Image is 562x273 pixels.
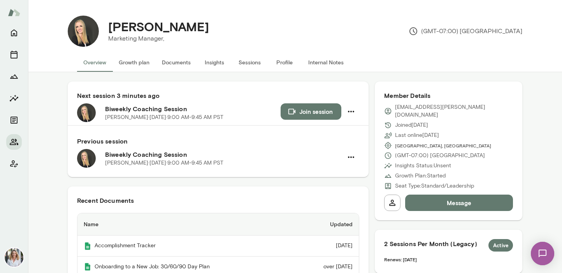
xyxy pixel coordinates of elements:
img: Mento [84,263,91,271]
h6: 2 Sessions Per Month (Legacy) [384,239,513,252]
button: Insights [6,90,22,106]
button: Insights [197,53,232,72]
p: Growth Plan: Started [395,172,446,180]
h6: Member Details [384,91,513,100]
button: Message [405,195,513,211]
p: [PERSON_NAME] · [DATE] · 9:00 AM-9:45 AM PST [105,159,223,167]
p: Insights Status: Unsent [395,162,451,170]
p: (GMT-07:00) [GEOGRAPHIC_DATA] [409,27,522,36]
p: Last online [DATE] [395,131,439,139]
button: Overview [77,53,112,72]
th: Accomplishment Tracker [77,236,294,257]
h6: Previous session [77,136,359,146]
th: Name [77,213,294,236]
span: Active [488,242,513,250]
button: Sessions [6,47,22,62]
button: Sessions [232,53,267,72]
td: [DATE] [294,236,359,257]
h6: Biweekly Coaching Session [105,150,343,159]
button: Members [6,134,22,150]
p: Joined [DATE] [395,121,428,129]
img: Jennifer Palazzo [5,248,23,267]
img: Lauren Henss [68,16,99,47]
button: Documents [156,53,197,72]
button: Documents [6,112,22,128]
img: Mento [8,5,20,20]
h6: Biweekly Coaching Session [105,104,281,113]
button: Client app [6,156,22,172]
h4: [PERSON_NAME] [108,19,209,34]
p: [EMAIL_ADDRESS][PERSON_NAME][DOMAIN_NAME] [395,103,513,119]
button: Growth Plan [6,69,22,84]
h6: Recent Documents [77,196,359,205]
h6: Next session 3 minutes ago [77,91,359,100]
p: [PERSON_NAME] · [DATE] · 9:00 AM-9:45 AM PST [105,113,223,121]
button: Internal Notes [302,53,350,72]
th: Updated [294,213,359,236]
p: Seat Type: Standard/Leadership [395,182,474,190]
span: [GEOGRAPHIC_DATA], [GEOGRAPHIC_DATA] [395,142,491,149]
p: (GMT-07:00) [GEOGRAPHIC_DATA] [395,152,485,160]
span: Renews: [DATE] [384,257,417,262]
button: Join session [281,103,341,120]
img: Mento [84,242,91,250]
button: Home [6,25,22,41]
button: Profile [267,53,302,72]
p: Marketing Manager, [108,34,209,43]
button: Growth plan [112,53,156,72]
